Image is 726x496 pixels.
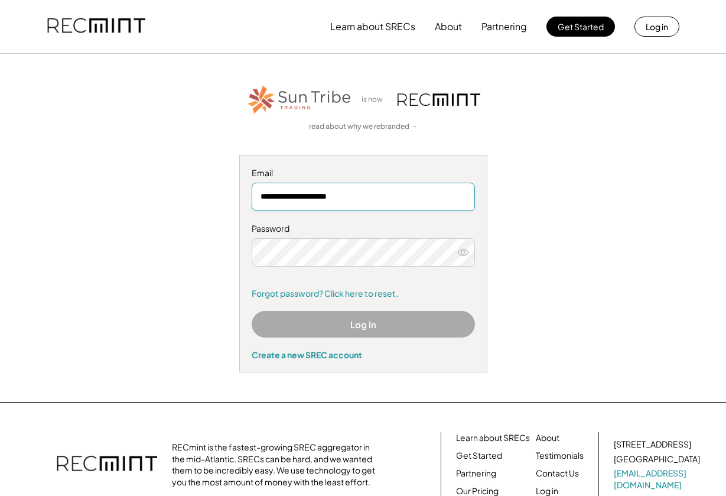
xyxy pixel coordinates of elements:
[536,450,584,462] a: Testimonials
[57,444,157,485] img: recmint-logotype%403x.png
[309,122,418,132] a: read about why we rebranded →
[435,15,462,38] button: About
[252,223,475,235] div: Password
[47,7,145,47] img: recmint-logotype%403x.png
[252,288,475,300] a: Forgot password? Click here to reset.
[546,17,615,37] button: Get Started
[330,15,415,38] button: Learn about SRECs
[172,442,382,488] div: RECmint is the fastest-growing SREC aggregator in the mid-Atlantic. SRECs can be hard, and we wan...
[359,95,392,105] div: is now
[252,167,475,179] div: Email
[614,439,691,450] div: [STREET_ADDRESS]
[614,453,700,465] div: [GEOGRAPHIC_DATA]
[536,468,579,479] a: Contact Us
[536,432,559,444] a: About
[614,468,702,491] a: [EMAIL_ADDRESS][DOMAIN_NAME]
[398,93,480,106] img: recmint-logotype%403x.png
[481,15,527,38] button: Partnering
[252,311,475,338] button: Log In
[456,468,496,479] a: Partnering
[246,83,353,116] img: STT_Horizontal_Logo%2B-%2BColor.png
[252,349,475,360] div: Create a new SREC account
[456,450,502,462] a: Get Started
[634,17,679,37] button: Log in
[456,432,530,444] a: Learn about SRECs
